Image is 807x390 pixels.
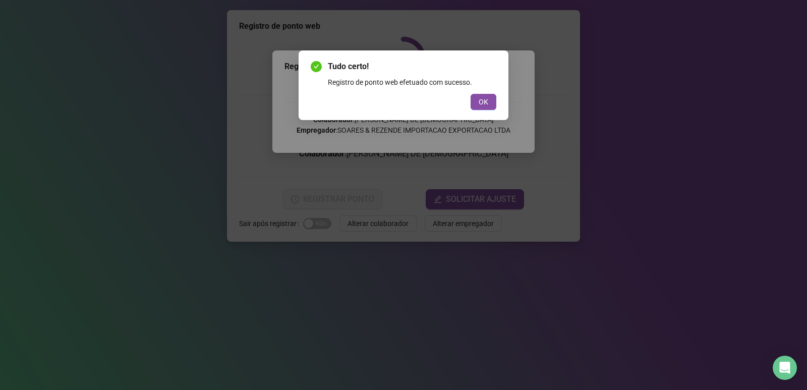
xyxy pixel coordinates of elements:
[328,77,496,88] div: Registro de ponto web efetuado com sucesso.
[773,356,797,380] div: Open Intercom Messenger
[471,94,496,110] button: OK
[311,61,322,72] span: check-circle
[328,61,496,73] span: Tudo certo!
[479,96,488,107] span: OK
